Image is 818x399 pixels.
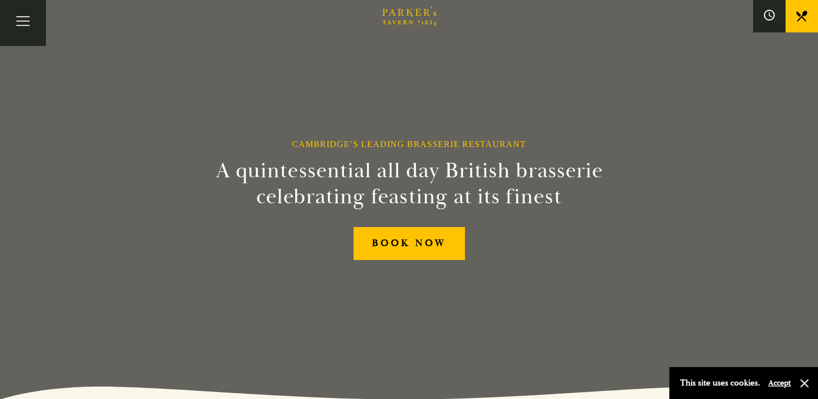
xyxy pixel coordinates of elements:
button: Close and accept [799,378,810,389]
h2: A quintessential all day British brasserie celebrating feasting at its finest [163,158,656,210]
p: This site uses cookies. [680,375,760,391]
a: BOOK NOW [354,227,465,260]
h1: Cambridge’s Leading Brasserie Restaurant [292,139,526,149]
button: Accept [768,378,791,388]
